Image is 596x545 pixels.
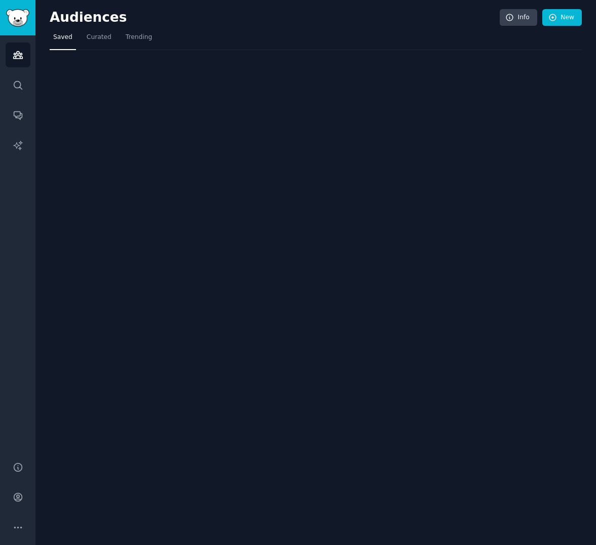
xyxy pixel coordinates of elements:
[50,29,76,50] a: Saved
[6,9,29,27] img: GummySearch logo
[126,33,152,42] span: Trending
[53,33,72,42] span: Saved
[122,29,156,50] a: Trending
[50,10,500,26] h2: Audiences
[87,33,111,42] span: Curated
[542,9,582,26] a: New
[83,29,115,50] a: Curated
[500,9,537,26] a: Info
